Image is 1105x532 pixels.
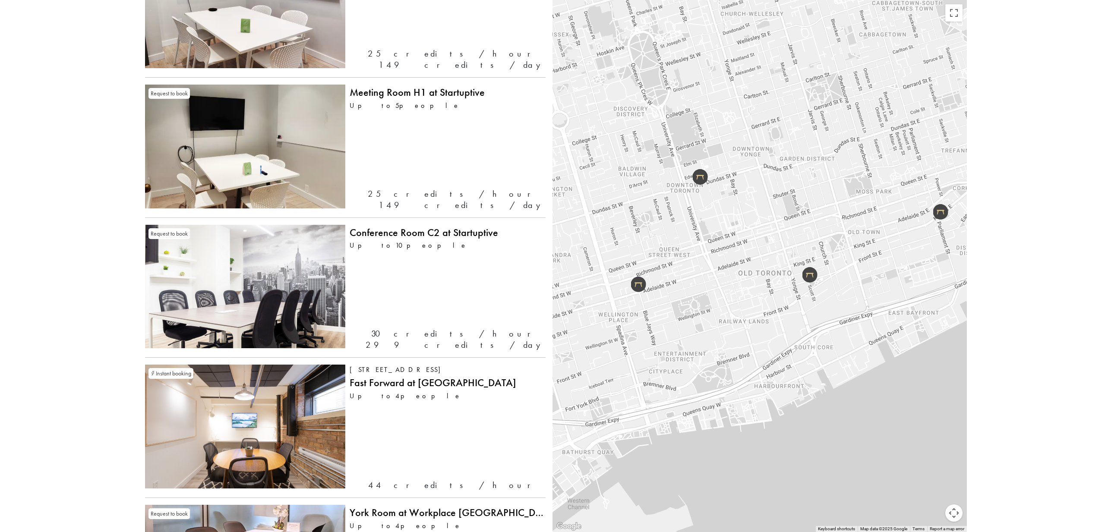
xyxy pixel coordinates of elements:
img: St. Lawrence Room [802,267,817,283]
a: Open this area in Google Maps (opens a new window) [555,521,583,532]
p: 25 credits /hour 149 credits /day [368,188,546,211]
span: Up to 4 people [350,521,546,531]
a: Meeting Room H1Request to bookMeeting Room H1 at StartuptiveUp to5people [145,85,546,211]
h4: York Room at Workplace One King East [350,507,546,519]
p: 44 credits /hour [368,479,546,491]
span: Request to book [148,508,190,519]
img: Meeting Room H1 [145,85,345,208]
a: Terms (opens in new tab) [912,526,925,531]
img: Fast Forward [145,365,345,488]
img: Conference Room C2 [145,225,345,349]
button: Keyboard shortcuts [818,526,855,532]
span: Up to 4 people [350,391,546,401]
a: Fast ForwardInstant BookingInstant booking[STREET_ADDRESS]Fast Forward at [GEOGRAPHIC_DATA]Up to4... [145,365,546,491]
span: Request to book [148,88,190,99]
span: Up to 5 people [350,101,546,111]
img: Wild Room [631,277,646,292]
span: Request to book [148,228,190,239]
span: Up to 10 people [350,240,546,251]
img: Instant Booking [151,370,155,377]
h4: Meeting Room H1 at Startuptive [350,86,546,99]
a: Conference Room C2Request to bookConference Room C2 at StartuptiveUp to10people [145,225,546,351]
button: Map camera controls [945,504,963,522]
a: Report a map error [930,526,964,531]
h4: Fast Forward at Startwell [350,377,546,389]
img: Distillery Room [933,204,948,219]
span: Instant booking [148,368,193,379]
span: [STREET_ADDRESS] [350,365,448,374]
img: Google [555,521,583,532]
span: Map data ©2025 Google [860,526,907,531]
img: Conference Room C1 [692,169,707,184]
h4: Conference Room C2 at Startuptive [350,227,546,239]
p: 30 credits /hour 299 credits /day [366,328,546,350]
p: 25 credits /hour 149 credits /day [368,48,546,70]
button: Toggle fullscreen view [945,4,963,22]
